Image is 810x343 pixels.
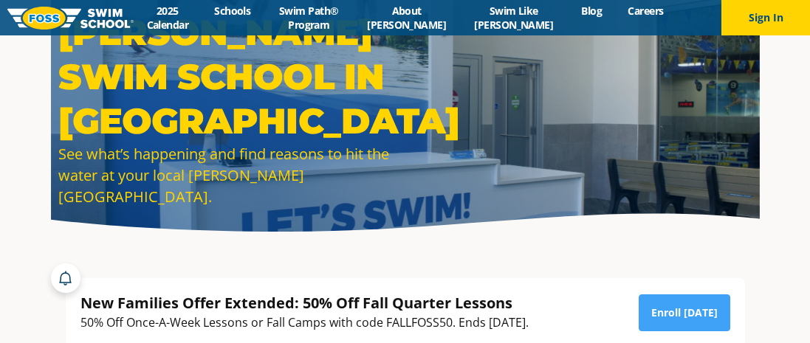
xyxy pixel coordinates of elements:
[80,293,529,313] div: New Families Offer Extended: 50% Off Fall Quarter Lessons
[264,4,354,32] a: Swim Path® Program
[615,4,676,18] a: Careers
[354,4,459,32] a: About [PERSON_NAME]
[569,4,615,18] a: Blog
[7,7,134,30] img: FOSS Swim School Logo
[80,313,529,333] div: 50% Off Once-A-Week Lessons or Fall Camps with code FALLFOSS50. Ends [DATE].
[459,4,569,32] a: Swim Like [PERSON_NAME]
[134,4,202,32] a: 2025 Calendar
[639,294,730,331] a: Enroll [DATE]
[58,10,398,143] h1: [PERSON_NAME] Swim School in [GEOGRAPHIC_DATA]
[58,143,398,207] div: See what’s happening and find reasons to hit the water at your local [PERSON_NAME][GEOGRAPHIC_DATA].
[202,4,264,18] a: Schools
